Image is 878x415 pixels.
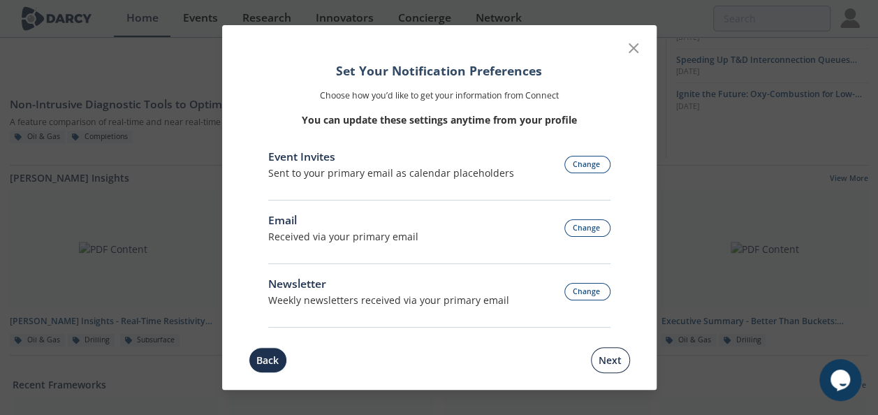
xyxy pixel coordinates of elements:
iframe: chat widget [819,359,864,401]
button: Change [564,283,610,300]
p: Choose how you’d like to get your information from Connect [268,89,610,102]
div: Email [268,212,418,229]
button: Next [591,347,630,373]
button: Change [564,219,610,237]
div: Newsletter [268,276,509,293]
h1: Set Your Notification Preferences [268,61,610,80]
button: Back [249,347,287,373]
button: Change [564,156,610,173]
div: Weekly newsletters received via your primary email [268,293,509,307]
div: Event Invites [268,149,514,166]
p: You can update these settings anytime from your profile [268,112,610,127]
p: Received via your primary email [268,229,418,244]
div: Sent to your primary email as calendar placeholders [268,166,514,180]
